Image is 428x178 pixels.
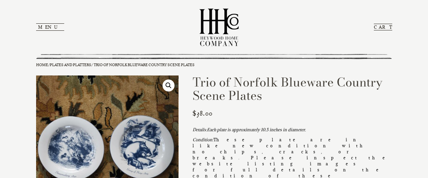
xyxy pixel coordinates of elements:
button: Menu [36,23,64,31]
em: Condition: [193,137,213,142]
a: Plates and Platters [50,62,91,67]
nav: Breadcrumb [36,62,392,67]
img: Heywood Home Company [194,3,244,51]
a: View full-screen image gallery [163,79,175,92]
em: Each plate is approximately 10.5 inches in diameter. [207,127,306,132]
h1: Trio of Norfolk Blueware Country Scene Plates [193,75,392,102]
span: $ [193,109,196,118]
a: Home [36,62,48,67]
bdi: 38.00 [193,109,212,118]
a: CART [374,24,392,30]
em: Details: [193,127,207,132]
